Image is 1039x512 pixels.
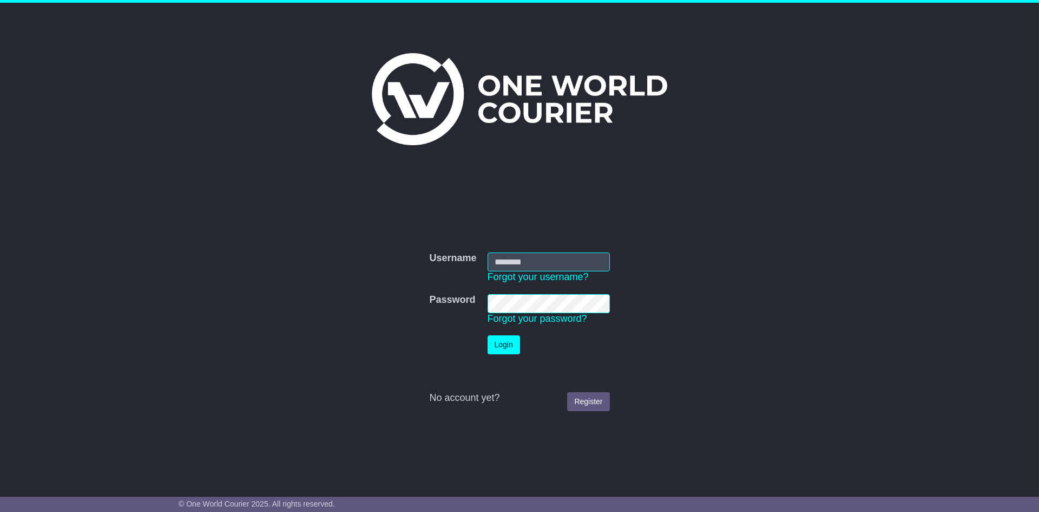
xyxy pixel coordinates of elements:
span: © One World Courier 2025. All rights reserved. [179,500,335,508]
button: Login [488,335,520,354]
a: Register [567,392,609,411]
img: One World [372,53,667,145]
a: Forgot your username? [488,271,589,282]
label: Password [429,294,475,306]
label: Username [429,252,476,264]
div: No account yet? [429,392,609,404]
a: Forgot your password? [488,313,587,324]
